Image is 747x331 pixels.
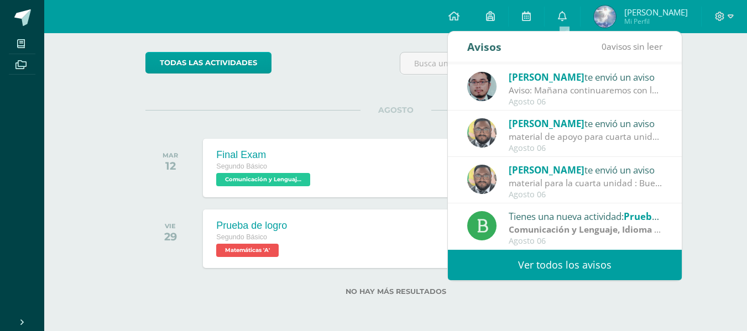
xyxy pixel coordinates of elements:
span: Prueba de logro [624,210,697,223]
span: AGOSTO [361,105,431,115]
img: 712781701cd376c1a616437b5c60ae46.png [467,165,497,194]
div: te envió un aviso [509,162,662,177]
div: Tienes una nueva actividad: [509,209,662,223]
div: Final Exam [216,149,313,161]
a: todas las Actividades [145,52,271,73]
div: Agosto 06 [509,190,662,199]
div: Agosto 06 [509,237,662,246]
span: avisos sin leer [602,40,662,52]
div: MAR [163,151,178,159]
img: 5fac68162d5e1b6fbd390a6ac50e103d.png [467,72,497,101]
span: Matemáticas 'A' [216,244,279,257]
div: Agosto 06 [509,97,662,107]
div: 29 [164,230,177,243]
strong: Comunicación y Lenguaje, Idioma Español [509,223,688,235]
input: Busca una actividad próxima aquí... [400,52,645,74]
div: material de apoyo para cuarta unidad : descargar material de apoyo y leer [509,130,662,143]
img: 39d95d7cad10bdd559978187e70896e2.png [594,6,616,28]
span: Mi Perfil [624,17,688,26]
div: Avisos [467,31,502,62]
span: [PERSON_NAME] [509,117,584,130]
div: | Prueba de Logro [509,223,662,236]
div: VIE [164,222,177,230]
div: te envió un aviso [509,116,662,130]
a: Ver todos los avisos [448,250,682,280]
div: Aviso: Mañana continuaremos con la esfera y el sombreado, traerlos y traer otro formato [509,84,662,97]
div: material para la cuarta unidad : Buenos días estimados padres de familia reciban un cordial salud... [509,177,662,190]
div: te envió un aviso [509,70,662,84]
span: [PERSON_NAME] [624,7,688,18]
div: 12 [163,159,178,172]
span: 0 [602,40,607,52]
label: No hay más resultados [145,287,646,296]
span: Segundo Básico [216,233,267,241]
div: Prueba de logro [216,220,287,232]
span: Segundo Básico [216,162,267,170]
span: Comunicación y Lenguaje, Idioma Extranjero Inglés 'A' [216,173,310,186]
span: [PERSON_NAME] [509,164,584,176]
img: 712781701cd376c1a616437b5c60ae46.png [467,118,497,148]
span: [PERSON_NAME] [509,71,584,83]
div: Agosto 06 [509,144,662,153]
